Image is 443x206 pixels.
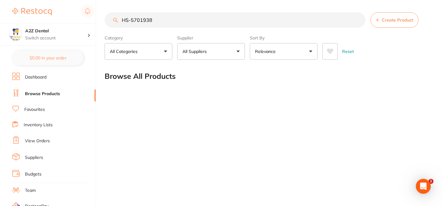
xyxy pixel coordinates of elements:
[12,50,83,65] button: $0.00 in your order
[110,48,140,55] p: All Categories
[25,35,87,41] p: Switch account
[250,43,317,60] button: Relevance
[25,188,36,194] a: Team
[25,171,42,177] a: Budgets
[105,35,172,41] label: Category
[177,35,245,41] label: Supplier
[24,107,45,113] a: Favourites
[25,28,87,34] h4: A2Z Dental
[25,138,50,144] a: View Orders
[105,72,176,81] h2: Browse All Products
[182,48,209,55] p: All Suppliers
[250,35,317,41] label: Sort By
[105,12,365,28] input: Search Products
[416,179,431,194] div: Open Intercom Messenger
[25,155,43,161] a: Suppliers
[255,48,278,55] p: Relevance
[370,12,418,28] button: Create Product
[340,43,356,60] button: Reset
[382,18,413,22] span: Create Product
[12,5,52,19] a: Restocq Logo
[105,43,172,60] button: All Categories
[177,43,245,60] button: All Suppliers
[25,91,60,97] a: Browse Products
[25,74,46,80] a: Dashboard
[12,8,52,15] img: Restocq Logo
[10,28,22,41] img: A2Z Dental
[429,179,433,184] span: 1
[24,122,53,128] a: Inventory Lists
